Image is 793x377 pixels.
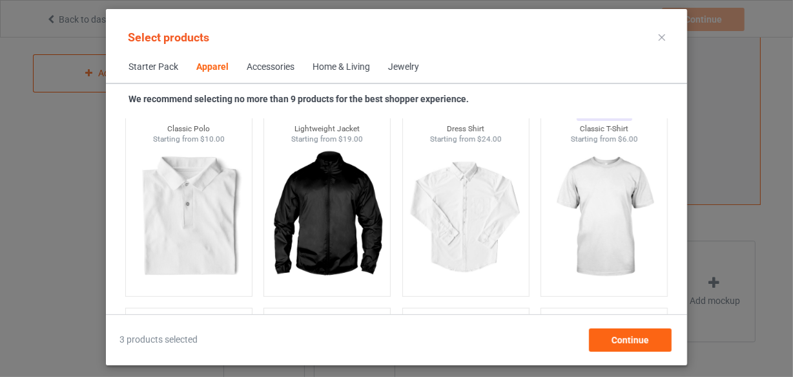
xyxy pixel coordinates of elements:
[196,61,229,74] div: Apparel
[589,329,672,352] div: Continue
[477,135,502,144] span: $24.00
[546,145,662,290] img: regular.jpg
[128,30,209,44] span: Select products
[131,145,247,290] img: regular.jpg
[264,134,390,145] div: Starting from
[612,335,649,345] span: Continue
[264,124,390,135] div: Lightweight Jacket
[403,134,529,145] div: Starting from
[126,134,252,145] div: Starting from
[541,134,667,145] div: Starting from
[269,145,385,290] img: regular.jpg
[618,135,638,144] span: $6.00
[408,145,524,290] img: regular.jpg
[129,94,469,104] strong: We recommend selecting no more than 9 products for the best shopper experience.
[388,61,419,74] div: Jewelry
[541,124,667,135] div: Classic T-Shirt
[119,52,187,83] span: Starter Pack
[313,61,370,74] div: Home & Living
[403,124,529,135] div: Dress Shirt
[247,61,294,74] div: Accessories
[338,135,363,144] span: $19.00
[126,124,252,135] div: Classic Polo
[200,135,225,144] span: $10.00
[119,334,198,347] span: 3 products selected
